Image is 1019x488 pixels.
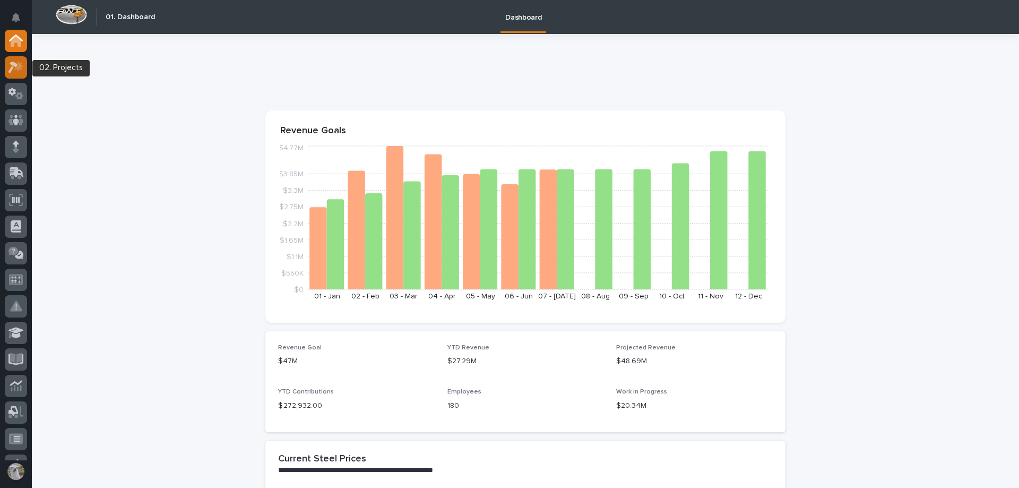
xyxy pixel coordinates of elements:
[279,170,304,178] tspan: $3.85M
[616,345,676,351] span: Projected Revenue
[278,356,435,367] p: $47M
[616,400,773,412] p: $20.34M
[280,236,304,244] tspan: $1.65M
[466,293,495,300] text: 05 - May
[283,220,304,227] tspan: $2.2M
[390,293,418,300] text: 03 - Mar
[56,5,87,24] img: Workspace Logo
[5,6,27,29] button: Notifications
[13,13,27,30] div: Notifications
[287,253,304,260] tspan: $1.1M
[447,356,604,367] p: $27.29M
[294,286,304,294] tspan: $0
[616,389,667,395] span: Work in Progress
[505,293,533,300] text: 06 - Jun
[447,345,489,351] span: YTD Revenue
[278,345,322,351] span: Revenue Goal
[279,203,304,211] tspan: $2.75M
[279,144,304,152] tspan: $4.77M
[447,389,481,395] span: Employees
[616,356,773,367] p: $48.69M
[278,453,366,465] h2: Current Steel Prices
[538,293,576,300] text: 07 - [DATE]
[281,269,304,277] tspan: $550K
[659,293,685,300] text: 10 - Oct
[698,293,723,300] text: 11 - Nov
[5,460,27,483] button: users-avatar
[278,389,334,395] span: YTD Contributions
[428,293,456,300] text: 04 - Apr
[283,187,304,194] tspan: $3.3M
[351,293,379,300] text: 02 - Feb
[619,293,649,300] text: 09 - Sep
[735,293,762,300] text: 12 - Dec
[106,13,155,22] h2: 01. Dashboard
[447,400,604,412] p: 180
[278,400,435,412] p: $ 272,932.00
[280,125,771,137] p: Revenue Goals
[314,293,340,300] text: 01 - Jan
[581,293,610,300] text: 08 - Aug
